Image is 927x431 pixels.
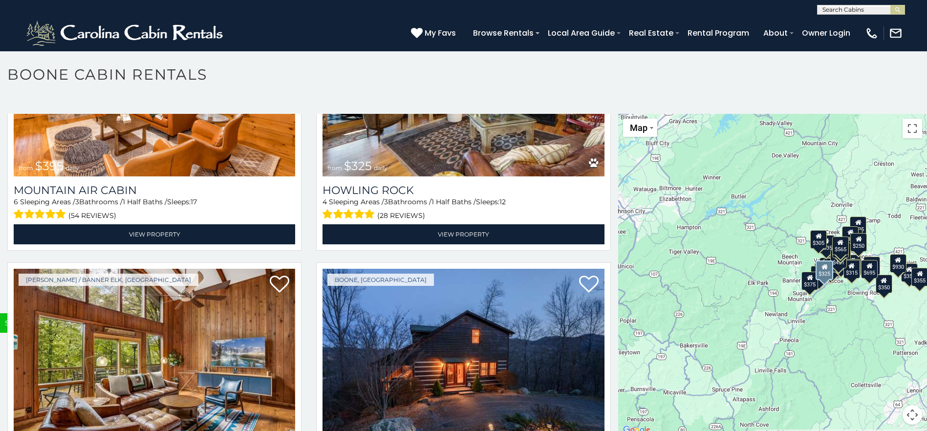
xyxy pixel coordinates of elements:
span: 3 [75,197,79,206]
span: daily [374,164,388,172]
a: Browse Rentals [468,24,539,42]
div: $480 [843,259,860,278]
span: from [19,164,33,172]
div: $695 [861,260,878,279]
a: About [758,24,793,42]
div: $410 [825,247,842,265]
button: Change map style [623,119,657,137]
div: $451 [830,250,847,268]
a: Real Estate [624,24,678,42]
span: $395 [35,159,64,173]
div: Sleeping Areas / Bathrooms / Sleeps: [323,197,604,222]
span: My Favs [425,27,456,39]
span: (54 reviews) [68,209,116,222]
div: $315 [843,260,860,279]
span: Map [630,123,647,133]
img: phone-regular-white.png [865,26,879,40]
span: daily [65,164,79,172]
a: Mountain Air Cabin [14,184,295,197]
div: Sleeping Areas / Bathrooms / Sleeps: [14,197,295,222]
a: Howling Rock [323,184,604,197]
button: Toggle fullscreen view [903,119,922,138]
span: 1 Half Baths / [431,197,476,206]
a: Add to favorites [579,275,599,295]
div: $250 [850,233,867,252]
a: [PERSON_NAME] / Banner Elk, [GEOGRAPHIC_DATA] [19,274,198,286]
div: $305 [810,230,827,249]
img: mail-regular-white.png [889,26,903,40]
a: Add to favorites [270,275,289,295]
span: 4 [323,197,327,206]
span: 12 [499,197,506,206]
span: 6 [14,197,18,206]
a: View Property [323,224,604,244]
div: $525 [850,216,866,235]
span: 1 Half Baths / [123,197,167,206]
div: $350 [876,275,892,293]
div: $395 [844,255,861,273]
a: My Favs [411,27,458,40]
div: $375 [801,272,818,290]
span: 17 [191,197,197,206]
a: Boone, [GEOGRAPHIC_DATA] [327,274,434,286]
img: White-1-2.png [24,19,227,48]
button: Map camera controls [903,405,922,425]
a: Rental Program [683,24,754,42]
span: (28 reviews) [377,209,425,222]
div: $320 [842,226,859,245]
span: $325 [344,159,372,173]
div: $930 [890,254,906,273]
span: from [327,164,342,172]
a: View Property [14,224,295,244]
div: $565 [832,237,849,255]
span: 3 [384,197,388,206]
div: $325 [816,260,833,280]
div: $355 [901,263,918,282]
a: Owner Login [797,24,855,42]
a: Local Area Guide [543,24,620,42]
div: $380 [863,257,880,275]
